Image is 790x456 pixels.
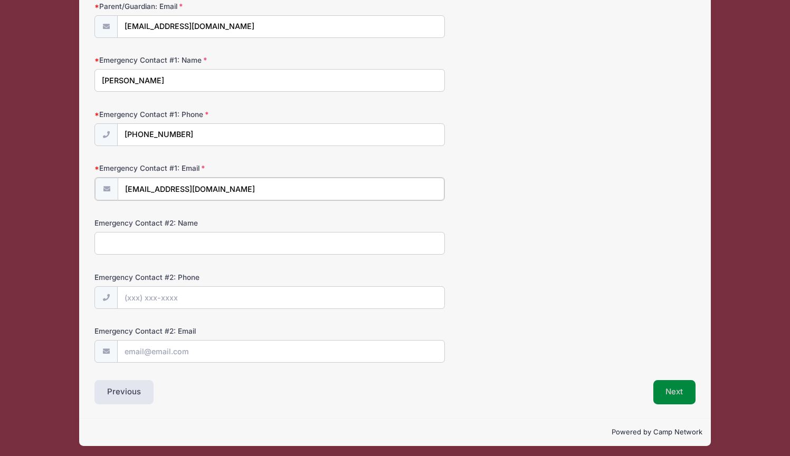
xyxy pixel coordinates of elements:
input: email@email.com [117,15,445,38]
input: (xxx) xxx-xxxx [117,123,445,146]
p: Powered by Camp Network [88,427,702,438]
label: Emergency Contact #2: Name [94,218,295,228]
label: Emergency Contact #2: Email [94,326,295,336]
button: Next [653,380,696,404]
input: (xxx) xxx-xxxx [117,286,445,309]
button: Previous [94,380,154,404]
label: Parent/Guardian: Email [94,1,295,12]
label: Emergency Contact #1: Phone [94,109,295,120]
input: email@email.com [118,178,444,200]
label: Emergency Contact #2: Phone [94,272,295,283]
label: Emergency Contact #1: Name [94,55,295,65]
input: email@email.com [117,340,445,363]
label: Emergency Contact #1: Email [94,163,295,173]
